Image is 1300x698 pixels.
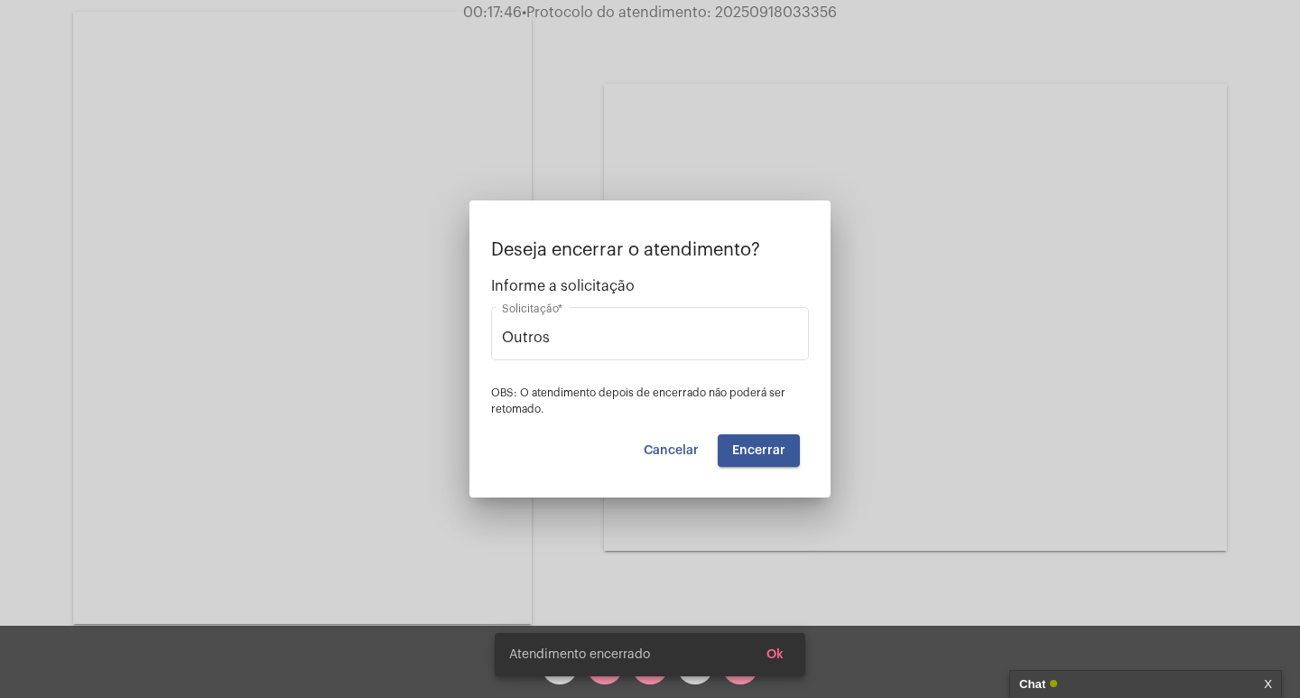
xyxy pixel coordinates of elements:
span: Encerrar [732,444,785,457]
span: Protocolo do atendimento: 20250918033356 [522,5,837,20]
span: 00:17:46 [463,5,522,20]
span: Online [1050,680,1057,687]
span: Ok [766,648,784,661]
span: OBS: O atendimento depois de encerrado não poderá ser retomado. [491,387,785,414]
p: Deseja encerrar o atendimento? [491,240,809,260]
span: Cancelar [644,444,699,457]
input: Buscar solicitação [502,330,798,346]
span: Informe a solicitação [491,278,809,294]
button: Cancelar [629,434,713,467]
button: Encerrar [718,434,800,467]
span: • [522,5,526,20]
span: Atendimento encerrado [509,646,650,664]
strong: Chat [1019,671,1045,698]
a: X [1264,671,1272,698]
